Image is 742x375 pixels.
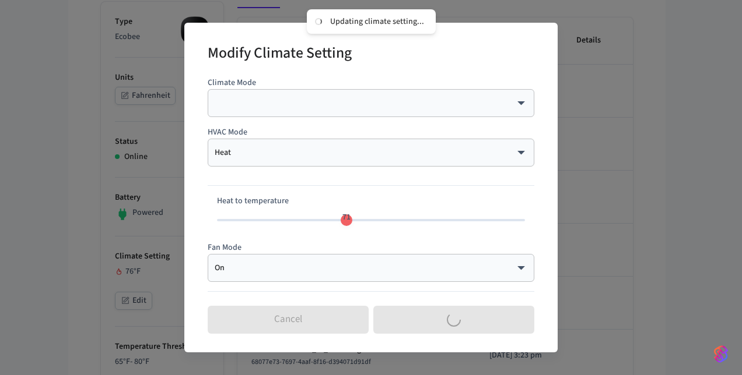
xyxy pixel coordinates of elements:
[217,195,525,207] p: Heat to temperature
[208,37,352,72] h2: Modify Climate Setting
[342,211,351,223] span: 71
[215,262,527,274] div: On
[208,126,534,139] p: HVAC Mode
[714,345,728,363] img: SeamLogoGradient.69752ec5.svg
[330,16,424,27] div: Updating climate setting...
[208,242,534,254] p: Fan Mode
[208,77,534,89] p: Climate Mode
[215,147,527,158] div: Heat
